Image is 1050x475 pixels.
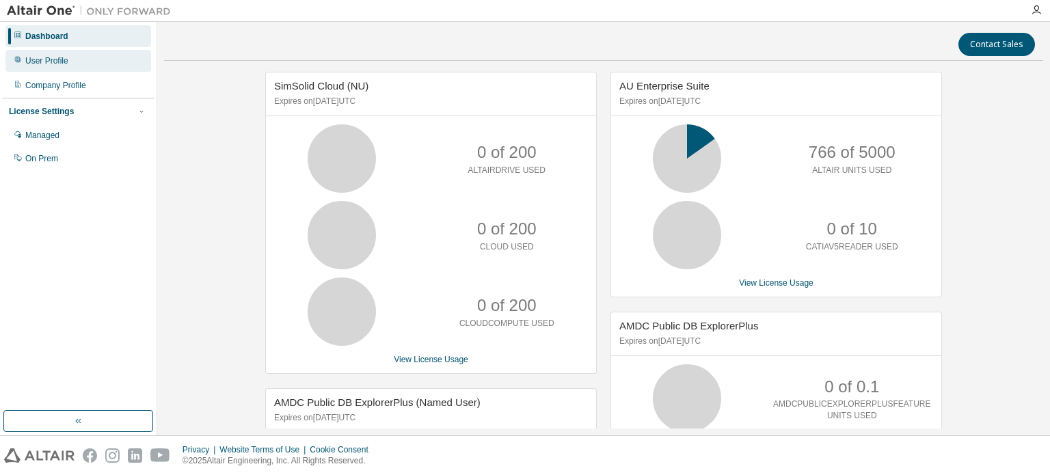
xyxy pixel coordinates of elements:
[619,336,930,347] p: Expires on [DATE] UTC
[477,294,537,317] p: 0 of 200
[83,448,97,463] img: facebook.svg
[183,444,219,455] div: Privacy
[25,55,68,66] div: User Profile
[773,398,931,422] p: AMDCPUBLICEXPLORERPLUSFEATURE UNITS USED
[274,80,368,92] span: SimSolid Cloud (NU)
[394,355,468,364] a: View License Usage
[274,412,584,424] p: Expires on [DATE] UTC
[25,153,58,164] div: On Prem
[468,165,546,176] p: ALTAIRDRIVE USED
[105,448,120,463] img: instagram.svg
[150,448,170,463] img: youtube.svg
[219,444,310,455] div: Website Terms of Use
[25,31,68,42] div: Dashboard
[824,375,879,398] p: 0 of 0.1
[310,444,376,455] div: Cookie Consent
[619,80,710,92] span: AU Enterprise Suite
[128,448,142,463] img: linkedin.svg
[812,165,891,176] p: ALTAIR UNITS USED
[477,141,537,164] p: 0 of 200
[25,80,86,91] div: Company Profile
[4,448,75,463] img: altair_logo.svg
[739,278,813,288] a: View License Usage
[7,4,178,18] img: Altair One
[25,130,59,141] div: Managed
[459,318,554,329] p: CLOUDCOMPUTE USED
[480,241,534,253] p: CLOUD USED
[274,96,584,107] p: Expires on [DATE] UTC
[958,33,1035,56] button: Contact Sales
[274,396,481,408] span: AMDC Public DB ExplorerPlus (Named User)
[809,141,896,164] p: 766 of 5000
[183,455,377,467] p: © 2025 Altair Engineering, Inc. All Rights Reserved.
[619,320,758,331] span: AMDC Public DB ExplorerPlus
[806,241,898,253] p: CATIAV5READER USED
[827,217,877,241] p: 0 of 10
[477,217,537,241] p: 0 of 200
[619,96,930,107] p: Expires on [DATE] UTC
[9,106,74,117] div: License Settings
